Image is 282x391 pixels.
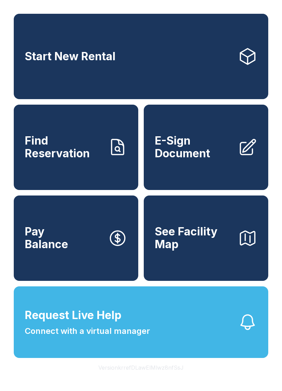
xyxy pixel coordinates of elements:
span: Start New Rental [25,50,116,63]
span: Pay Balance [25,225,68,251]
a: Find Reservation [14,105,138,190]
button: VersionkrrefDLawElMlwz8nfSsJ [93,358,189,377]
button: Request Live HelpConnect with a virtual manager [14,286,268,358]
span: Find Reservation [25,135,102,160]
button: PayBalance [14,195,138,281]
a: Start New Rental [14,14,268,99]
button: See Facility Map [144,195,268,281]
span: Request Live Help [25,307,121,324]
a: E-Sign Document [144,105,268,190]
span: Connect with a virtual manager [25,325,150,337]
span: E-Sign Document [155,135,232,160]
span: See Facility Map [155,225,232,251]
